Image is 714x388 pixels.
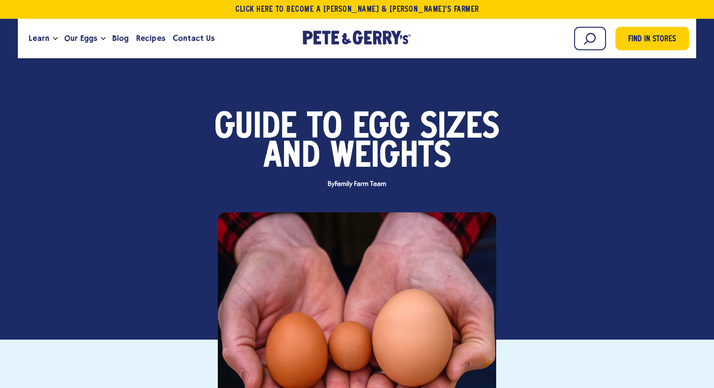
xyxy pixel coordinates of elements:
[615,27,689,50] a: Find in Stores
[628,33,676,46] span: Find in Stores
[101,37,106,40] button: Open the dropdown menu for Our Eggs
[420,114,499,143] span: Sizes
[215,114,297,143] span: Guide
[335,180,386,188] span: Family Farm Team
[330,143,451,172] span: Weights
[29,32,49,44] span: Learn
[108,26,132,51] a: Blog
[136,32,165,44] span: Recipes
[169,26,218,51] a: Contact Us
[25,26,53,51] a: Learn
[61,26,101,51] a: Our Eggs
[323,181,391,188] span: By
[307,114,342,143] span: to
[64,32,97,44] span: Our Eggs
[353,114,410,143] span: Egg
[53,37,58,40] button: Open the dropdown menu for Learn
[263,143,320,172] span: and
[574,27,606,50] input: Search
[112,32,129,44] span: Blog
[132,26,169,51] a: Recipes
[173,32,215,44] span: Contact Us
